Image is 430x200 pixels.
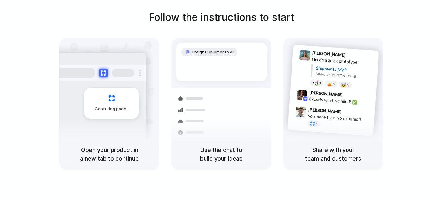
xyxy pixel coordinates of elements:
span: [PERSON_NAME] [312,49,346,58]
div: Here's a quick prototype [312,56,375,67]
span: [PERSON_NAME] [308,106,342,115]
span: [PERSON_NAME] [309,89,343,98]
h5: Open your product in a new tab to continue [67,146,152,163]
span: 8 [319,81,321,85]
span: 3 [347,83,349,87]
span: 9:41 AM [347,52,360,60]
h5: Share with your team and customers [291,146,376,163]
span: 5 [333,82,335,86]
div: Shipments MVP [316,65,374,75]
div: 🤯 [341,82,347,87]
span: Freight Shipments v1 [192,49,234,55]
span: Capturing page [95,106,130,112]
div: Exactly what we need! ✅ [309,95,372,106]
span: 9:47 AM [343,109,356,117]
div: Added by [PERSON_NAME] [316,71,374,80]
h1: Follow the instructions to start [149,10,294,25]
span: 1 [316,122,318,126]
span: 9:42 AM [345,92,358,100]
h5: Use the chat to build your ideas [179,146,264,163]
div: you made that in 5 minutes?! [308,112,371,123]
